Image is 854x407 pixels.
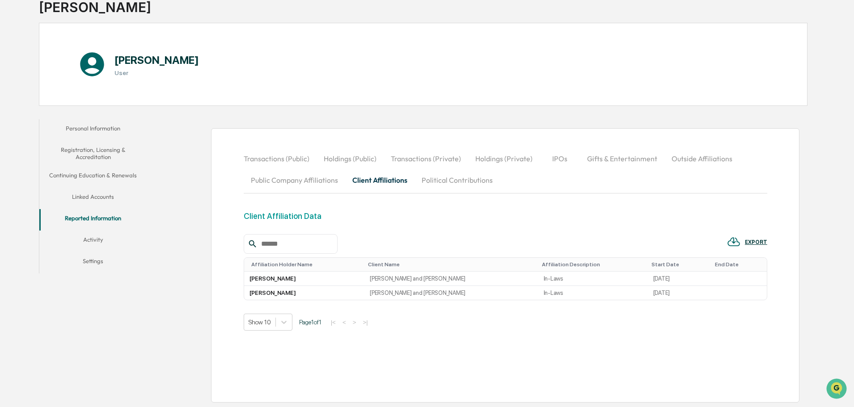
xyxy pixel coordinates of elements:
[244,148,767,191] div: secondary tabs example
[244,272,364,286] td: [PERSON_NAME]
[651,261,704,268] div: Toggle SortBy
[9,68,25,84] img: 1746055101610-c473b297-6a78-478c-a979-82029cc54cd1
[30,68,147,77] div: Start new chat
[538,272,648,286] td: In-Laws
[368,261,535,268] div: Toggle SortBy
[244,211,321,221] div: Client Affiliation Data
[89,151,108,158] span: Pylon
[152,71,163,82] button: Start new chat
[580,148,664,169] button: Gifts & Entertainment
[39,119,147,273] div: secondary tabs example
[825,378,850,402] iframe: Open customer support
[114,69,199,76] h3: User
[538,286,648,300] td: In-Laws
[9,19,163,33] p: How can we help?
[350,319,359,326] button: >
[251,261,361,268] div: Toggle SortBy
[648,286,708,300] td: [DATE]
[664,148,740,169] button: Outside Affiliations
[39,209,147,231] button: Reported Information
[345,169,414,191] button: Client Affiliations
[63,151,108,158] a: Powered byPylon
[39,141,147,166] button: Registration, Licensing & Accreditation
[18,130,56,138] span: Data Lookup
[9,130,16,138] div: 🔎
[384,148,468,169] button: Transactions (Private)
[364,286,538,300] td: [PERSON_NAME] and [PERSON_NAME]
[745,239,767,245] div: EXPORT
[299,319,321,326] span: Page 1 of 1
[244,169,345,191] button: Public Company Affiliations
[39,166,147,188] button: Continuing Education & Renewals
[39,231,147,252] button: Activity
[39,188,147,209] button: Linked Accounts
[9,113,16,121] div: 🖐️
[39,252,147,273] button: Settings
[715,261,763,268] div: Toggle SortBy
[360,319,370,326] button: >|
[18,113,58,122] span: Preclearance
[74,113,111,122] span: Attestations
[414,169,500,191] button: Political Contributions
[5,109,61,125] a: 🖐️Preclearance
[114,54,199,67] h1: [PERSON_NAME]
[65,113,72,121] div: 🗄️
[30,77,117,84] div: We're offline, we'll be back soon
[540,148,580,169] button: IPOs
[364,272,538,286] td: [PERSON_NAME] and [PERSON_NAME]
[340,319,349,326] button: <
[317,148,384,169] button: Holdings (Public)
[39,119,147,141] button: Personal Information
[61,109,114,125] a: 🗄️Attestations
[542,261,644,268] div: Toggle SortBy
[328,319,338,326] button: |<
[244,148,317,169] button: Transactions (Public)
[244,286,364,300] td: [PERSON_NAME]
[727,235,740,248] img: EXPORT
[468,148,540,169] button: Holdings (Private)
[648,272,708,286] td: [DATE]
[5,126,60,142] a: 🔎Data Lookup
